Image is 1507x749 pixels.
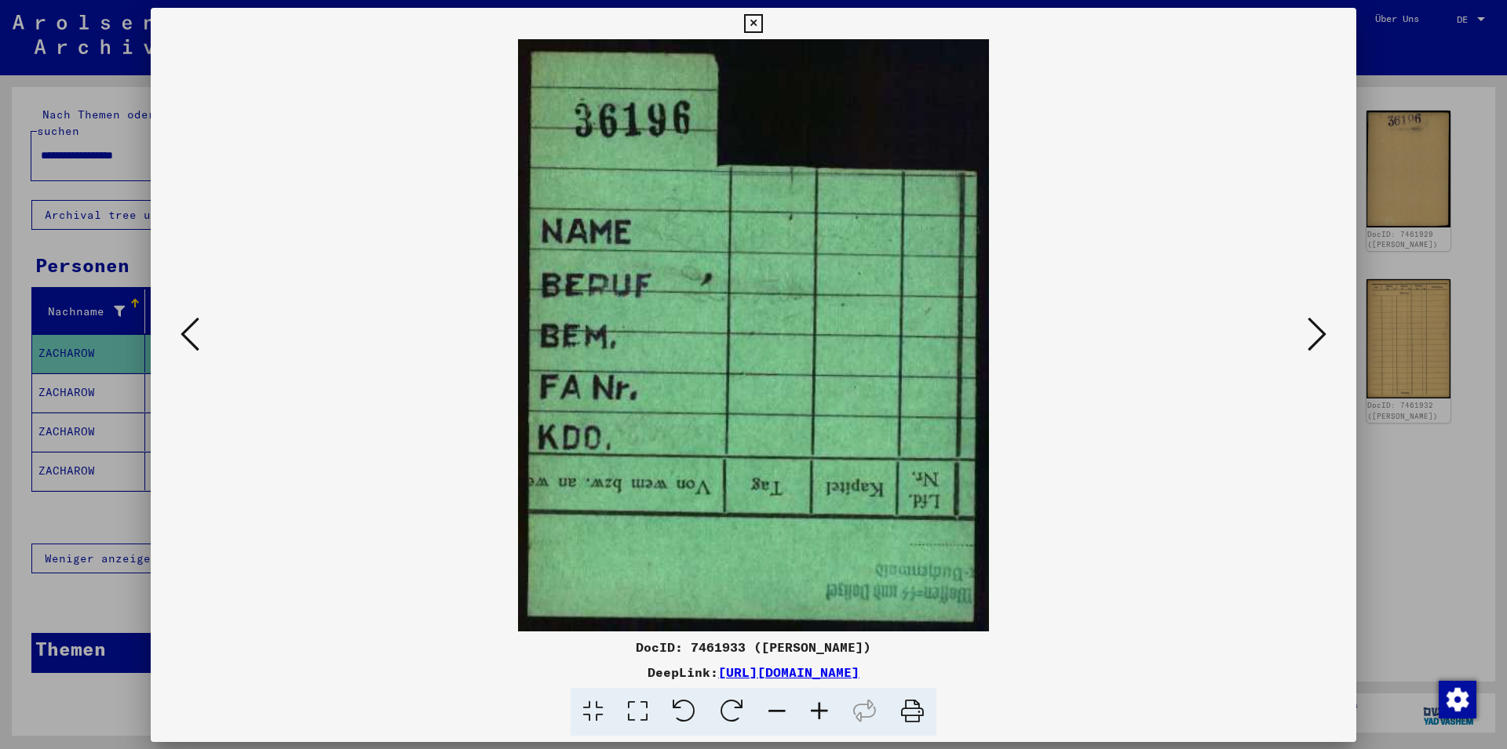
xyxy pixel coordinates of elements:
[151,638,1356,656] div: DocID: 7461933 ([PERSON_NAME])
[151,663,1356,682] div: DeepLink:
[1438,680,1476,718] div: Zustimmung ändern
[718,664,859,680] a: [URL][DOMAIN_NAME]
[204,39,1303,631] img: 001.jpg
[1439,681,1476,718] img: Zustimmung ändern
